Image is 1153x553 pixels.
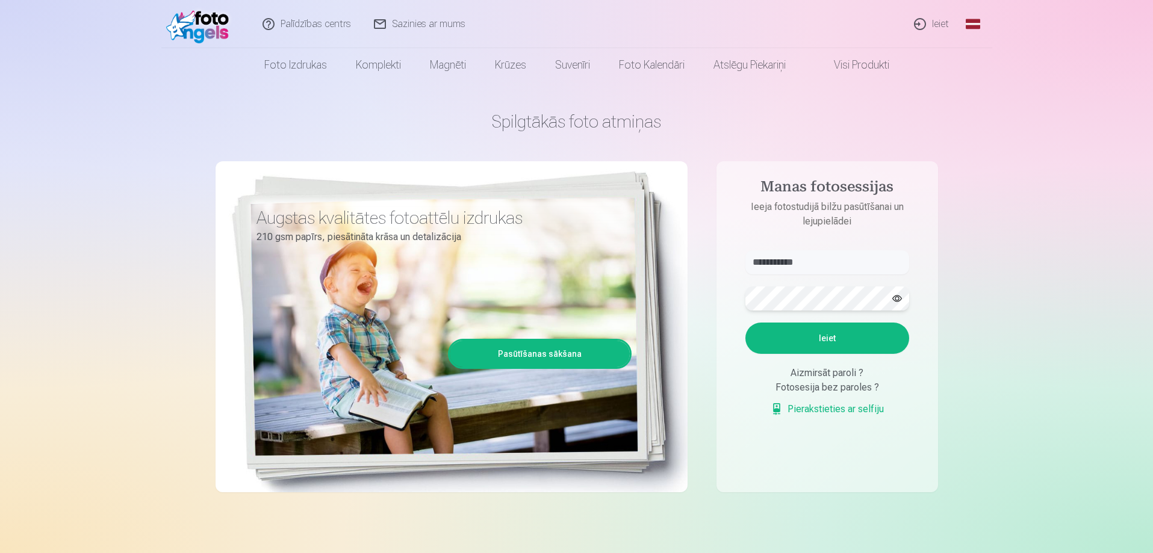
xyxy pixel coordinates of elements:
a: Suvenīri [541,48,604,82]
a: Magnēti [415,48,480,82]
a: Foto izdrukas [250,48,341,82]
a: Pasūtīšanas sākšana [450,341,630,367]
button: Ieiet [745,323,909,354]
a: Pierakstieties ar selfiju [771,402,884,416]
a: Krūzes [480,48,541,82]
div: Aizmirsāt paroli ? [745,366,909,380]
a: Atslēgu piekariņi [699,48,800,82]
p: 210 gsm papīrs, piesātināta krāsa un detalizācija [256,229,623,246]
div: Fotosesija bez paroles ? [745,380,909,395]
a: Foto kalendāri [604,48,699,82]
a: Komplekti [341,48,415,82]
a: Visi produkti [800,48,904,82]
h4: Manas fotosessijas [733,178,921,200]
h3: Augstas kvalitātes fotoattēlu izdrukas [256,207,623,229]
p: Ieeja fotostudijā bilžu pasūtīšanai un lejupielādei [733,200,921,229]
h1: Spilgtākās foto atmiņas [216,111,938,132]
img: /fa1 [166,5,235,43]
